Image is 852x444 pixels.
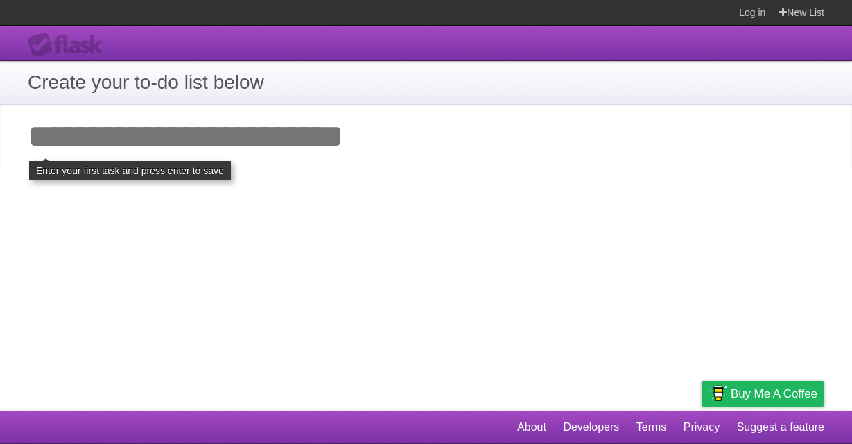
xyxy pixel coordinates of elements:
a: About [517,414,546,441]
div: Flask [28,33,111,58]
a: Buy me a coffee [702,381,824,407]
a: Developers [563,414,619,441]
h1: Create your to-do list below [28,68,824,97]
a: Terms [636,414,667,441]
a: Privacy [684,414,720,441]
img: Buy me a coffee [708,382,727,405]
span: Buy me a coffee [731,382,817,406]
a: Suggest a feature [737,414,824,441]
